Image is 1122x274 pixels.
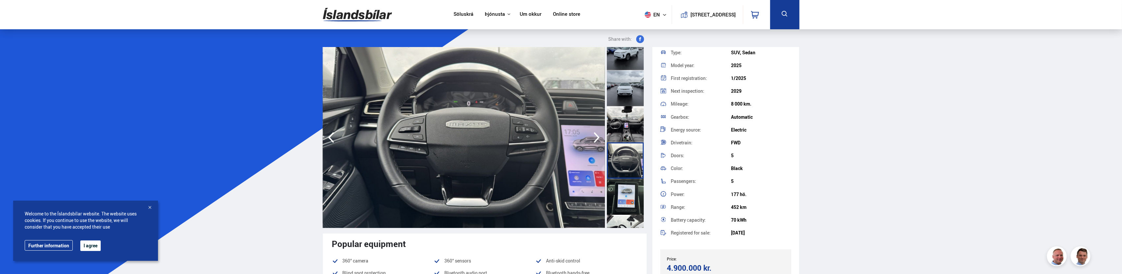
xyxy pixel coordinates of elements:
div: 2025 [731,63,791,68]
a: Online store [553,11,580,18]
a: Söluskrá [454,11,473,18]
div: Battery сapacity: [671,218,731,222]
li: 360° sensors [434,257,535,265]
div: Range: [671,205,731,210]
div: 70 kWh [731,217,791,223]
div: SUV, Sedan [731,50,791,55]
img: FbJEzSuNWCJXmdc-.webp [1072,247,1091,267]
div: 5 [731,153,791,158]
div: Color: [671,166,731,171]
button: en [642,5,672,24]
div: First registration: [671,76,731,81]
div: 4.900.000 kr. [667,263,724,272]
div: Automatic [731,114,791,120]
img: svg+xml;base64,PHN2ZyB4bWxucz0iaHR0cDovL3d3dy53My5vcmcvMjAwMC9zdmciIHdpZHRoPSI1MTIiIGhlaWdodD0iNT... [645,12,651,18]
div: Next inspection: [671,89,731,93]
img: G0Ugv5HjCgRt.svg [323,4,392,25]
button: I agree [80,240,101,251]
a: [STREET_ADDRESS] [675,5,739,24]
button: Share with: [606,35,647,43]
div: FWD [731,140,791,145]
div: 177 hö. [731,192,791,197]
div: Energy source: [671,128,731,132]
img: 3425852.jpeg [605,47,887,228]
div: Price: [667,257,726,261]
div: 2029 [731,88,791,94]
div: Passengers: [671,179,731,184]
div: Type: [671,50,731,55]
div: 5 [731,179,791,184]
span: Share with: [609,35,632,43]
div: [DATE] [731,230,791,236]
div: Electric [731,127,791,133]
div: Doors: [671,153,731,158]
div: Popular equipment [332,239,638,249]
a: Um okkur [520,11,541,18]
div: Gearbox: [671,115,731,119]
span: en [642,12,659,18]
div: 452 km [731,205,791,210]
button: Opna LiveChat spjallviðmót [5,3,25,22]
a: Further information [25,240,73,251]
div: 1/2025 [731,76,791,81]
li: Anti-skid control [535,257,637,265]
div: Drivetrain: [671,140,731,145]
div: Power: [671,192,731,197]
div: Registered for sale: [671,231,731,235]
div: 8 000 km. [731,101,791,107]
div: Model year: [671,63,731,68]
button: [STREET_ADDRESS] [693,12,733,17]
div: Mileage: [671,102,731,106]
img: siFngHWaQ9KaOqBr.png [1048,247,1068,267]
img: 3425851.jpeg [323,47,605,228]
div: Black [731,166,791,171]
span: Welcome to the Íslandsbílar website. The website uses cookies. If you continue to use the website... [25,211,146,230]
button: Þjónusta [485,11,505,17]
li: 360° camera [332,257,434,265]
